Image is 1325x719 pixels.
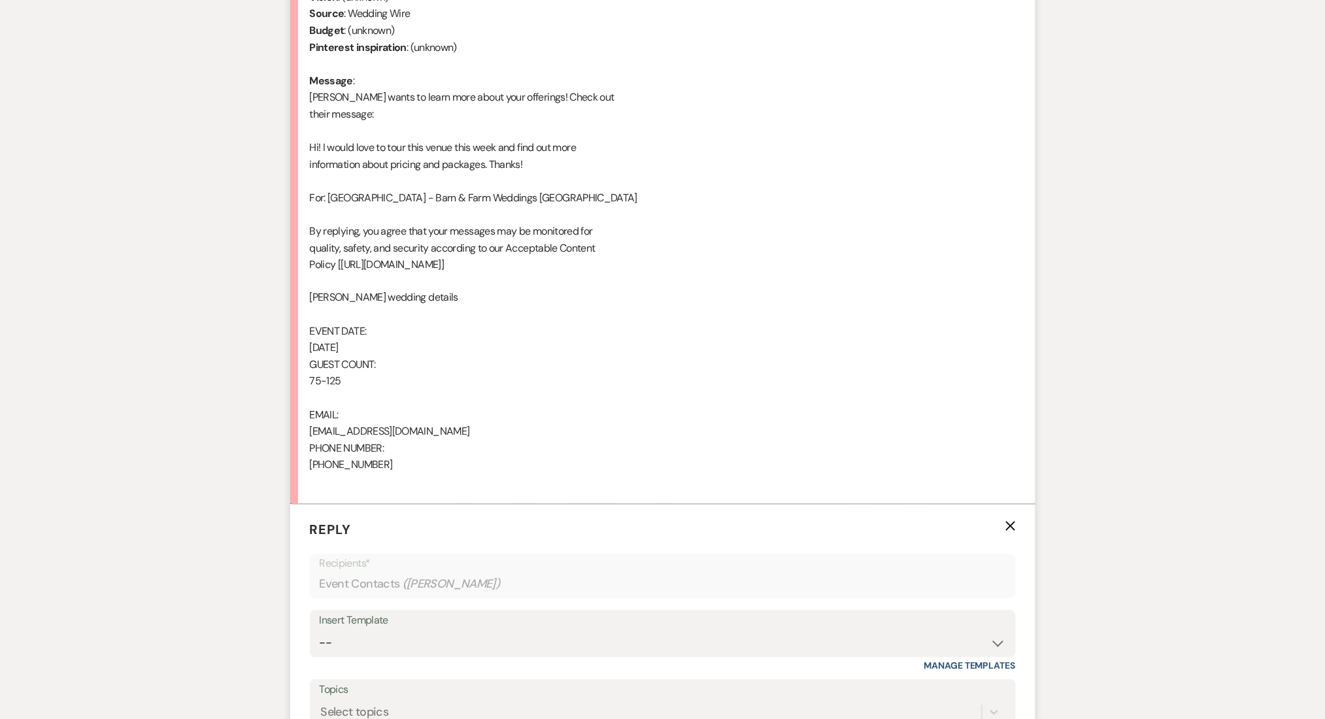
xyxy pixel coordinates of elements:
[320,612,1006,631] div: Insert Template
[310,7,344,20] b: Source
[310,522,352,539] span: Reply
[320,572,1006,597] div: Event Contacts
[310,24,344,37] b: Budget
[924,660,1016,672] a: Manage Templates
[403,576,501,594] span: ( [PERSON_NAME] )
[310,41,407,54] b: Pinterest inspiration
[310,74,354,88] b: Message
[320,556,1006,573] p: Recipients*
[320,681,1006,700] label: Topics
